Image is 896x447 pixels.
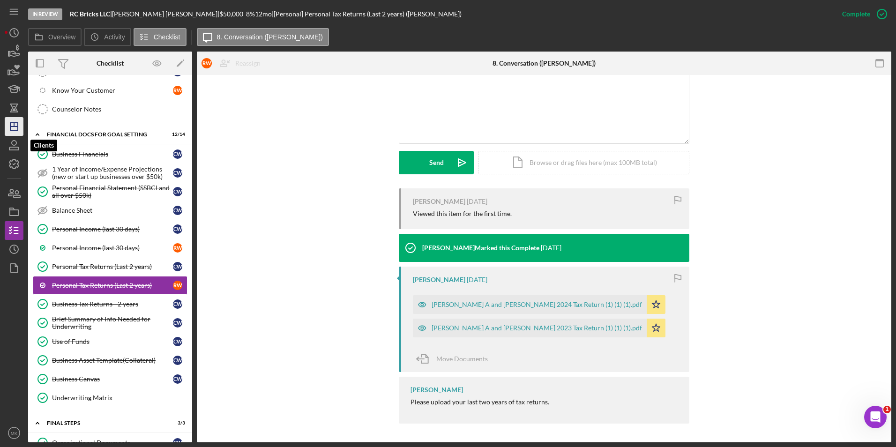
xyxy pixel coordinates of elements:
[52,184,173,199] div: Personal Financial Statement (SSBCI and all over $50k)
[467,198,487,205] time: 2025-07-29 19:37
[52,439,173,447] div: Organizational Documents
[52,105,187,113] div: Counselor Notes
[173,149,182,159] div: C W
[413,347,497,371] button: Move Documents
[429,151,444,174] div: Send
[173,374,182,384] div: C W
[52,394,187,402] div: Underwriting Matrix
[33,257,187,276] a: Personal Tax Returns (Last 2 years)CW
[84,28,131,46] button: Activity
[413,319,665,337] button: [PERSON_NAME] A and [PERSON_NAME] 2023 Tax Return (1) (1) (1).pdf
[173,356,182,365] div: C W
[413,210,512,217] div: Viewed this item for the first time.
[47,420,162,426] div: FINAL STEPS
[493,60,596,67] div: 8. Conversation ([PERSON_NAME])
[52,150,173,158] div: Business Financials
[217,33,323,41] label: 8. Conversation ([PERSON_NAME])
[33,145,187,164] a: Business FinancialsCW
[467,276,487,283] time: 2025-07-25 17:03
[52,263,173,270] div: Personal Tax Returns (Last 2 years)
[33,220,187,238] a: Personal Income (last 30 days)CW
[33,201,187,220] a: Balance SheetCW
[52,300,173,308] div: Business Tax Returns - 2 years
[255,10,272,18] div: 12 mo
[168,132,185,137] div: 12 / 14
[52,165,173,180] div: 1 Year of Income/Expense Projections (new or start up businesses over $50k)
[97,60,124,67] div: Checklist
[432,301,642,308] div: [PERSON_NAME] A and [PERSON_NAME] 2024 Tax Return (1) (1) (1).pdf
[168,420,185,426] div: 3 / 3
[52,87,173,94] div: Know Your Customer
[33,295,187,313] a: Business Tax Returns - 2 yearsCW
[47,132,162,137] div: Financial Docs for Goal Setting
[33,351,187,370] a: Business Asset Template(Collateral)CW
[33,100,187,119] a: Counselor Notes
[33,276,187,295] a: Personal Tax Returns (Last 2 years)RW
[33,182,187,201] a: Personal Financial Statement (SSBCI and all over $50k)CW
[272,10,462,18] div: | [Personal] Personal Tax Returns (Last 2 years) ([PERSON_NAME])
[52,244,173,252] div: Personal Income (last 30 days)
[33,164,187,182] a: 1 Year of Income/Expense Projections (new or start up businesses over $50k)CW
[70,10,112,18] div: |
[173,187,182,196] div: C W
[33,313,187,332] a: Brief Summary of Info Needed for UnderwritingCW
[173,281,182,290] div: R W
[413,295,665,314] button: [PERSON_NAME] A and [PERSON_NAME] 2024 Tax Return (1) (1) (1).pdf
[52,315,173,330] div: Brief Summary of Info Needed for Underwriting
[883,406,891,413] span: 1
[432,324,642,332] div: [PERSON_NAME] A and [PERSON_NAME] 2023 Tax Return (1) (1) (1).pdf
[104,33,125,41] label: Activity
[173,243,182,253] div: R W
[173,318,182,328] div: C W
[52,282,173,289] div: Personal Tax Returns (Last 2 years)
[173,224,182,234] div: C W
[422,244,539,252] div: [PERSON_NAME] Marked this Complete
[411,386,463,394] div: [PERSON_NAME]
[411,398,549,406] div: Please upload your last two years of tax returns.
[33,370,187,388] a: Business CanvasCW
[173,206,182,215] div: C W
[173,262,182,271] div: C W
[219,10,243,18] span: $50,000
[413,276,465,283] div: [PERSON_NAME]
[52,375,173,383] div: Business Canvas
[52,207,173,214] div: Balance Sheet
[70,10,110,18] b: RC Bricks LLC
[134,28,187,46] button: Checklist
[197,28,329,46] button: 8. Conversation ([PERSON_NAME])
[33,388,187,407] a: Underwriting Matrix
[11,431,18,436] text: MK
[48,33,75,41] label: Overview
[202,58,212,68] div: R W
[173,86,182,95] div: R W
[5,424,23,442] button: MK
[33,332,187,351] a: Use of FundsCW
[52,338,173,345] div: Use of Funds
[33,238,187,257] a: Personal Income (last 30 days)RW
[28,8,62,20] div: In Review
[173,337,182,346] div: C W
[436,355,488,363] span: Move Documents
[235,54,261,73] div: Reassign
[864,406,887,428] iframe: Intercom live chat
[173,299,182,309] div: C W
[112,10,219,18] div: [PERSON_NAME] [PERSON_NAME] |
[842,5,870,23] div: Complete
[28,28,82,46] button: Overview
[33,81,187,100] a: Know Your CustomerRW
[52,225,173,233] div: Personal Income (last 30 days)
[413,198,465,205] div: [PERSON_NAME]
[399,151,474,174] button: Send
[246,10,255,18] div: 8 %
[833,5,891,23] button: Complete
[197,54,270,73] button: RWReassign
[154,33,180,41] label: Checklist
[541,244,561,252] time: 2025-07-25 17:03
[173,168,182,178] div: C W
[52,357,173,364] div: Business Asset Template(Collateral)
